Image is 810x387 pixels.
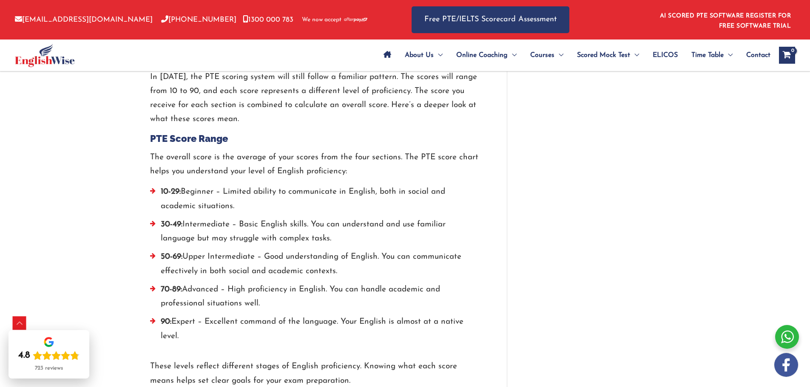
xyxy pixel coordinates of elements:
a: Contact [739,40,770,70]
span: We now accept [302,16,341,24]
li: Expert – Excellent command of the language. Your English is almost at a native level. [150,315,481,347]
strong: 90: [161,318,171,326]
span: Scored Mock Test [577,40,630,70]
div: 4.8 [18,350,30,362]
span: Menu Toggle [508,40,517,70]
div: Rating: 4.8 out of 5 [18,350,80,362]
a: View Shopping Cart, empty [779,47,795,64]
li: Upper Intermediate – Good understanding of English. You can communicate effectively in both socia... [150,250,481,282]
h4: PTE Score Range [150,133,481,144]
a: Online CoachingMenu Toggle [449,40,523,70]
img: white-facebook.png [774,353,798,377]
li: Intermediate – Basic English skills. You can understand and use familiar language but may struggl... [150,218,481,250]
span: ELICOS [653,40,678,70]
span: Time Table [691,40,724,70]
a: ELICOS [646,40,685,70]
nav: Site Navigation: Main Menu [377,40,770,70]
a: AI SCORED PTE SOFTWARE REGISTER FOR FREE SOFTWARE TRIAL [660,13,791,29]
strong: 70-89: [161,285,182,294]
aside: Header Widget 1 [655,6,795,34]
a: CoursesMenu Toggle [523,40,570,70]
a: Scored Mock TestMenu Toggle [570,40,646,70]
a: Time TableMenu Toggle [685,40,739,70]
a: 1300 000 783 [243,16,293,23]
p: In [DATE], the PTE scoring system will still follow a familiar pattern. The scores will range fro... [150,70,481,127]
span: Menu Toggle [434,40,443,70]
li: Beginner – Limited ability to communicate in English, both in social and academic situations. [150,185,481,218]
span: Menu Toggle [630,40,639,70]
a: Free PTE/IELTS Scorecard Assessment [412,6,569,33]
span: Menu Toggle [554,40,563,70]
span: Contact [746,40,770,70]
a: About UsMenu Toggle [398,40,449,70]
span: Courses [530,40,554,70]
p: The overall score is the average of your scores from the four sections. The PTE score chart helps... [150,150,481,179]
img: cropped-ew-logo [15,44,75,67]
img: Afterpay-Logo [344,17,367,22]
a: [EMAIL_ADDRESS][DOMAIN_NAME] [15,16,153,23]
strong: 50-69: [161,253,182,261]
div: 723 reviews [35,365,63,372]
a: [PHONE_NUMBER] [161,16,236,23]
span: About Us [405,40,434,70]
span: Online Coaching [456,40,508,70]
span: Menu Toggle [724,40,733,70]
strong: 10-29: [161,188,181,196]
strong: 30-49: [161,220,182,229]
li: Advanced – High proficiency in English. You can handle academic and professional situations well. [150,282,481,315]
